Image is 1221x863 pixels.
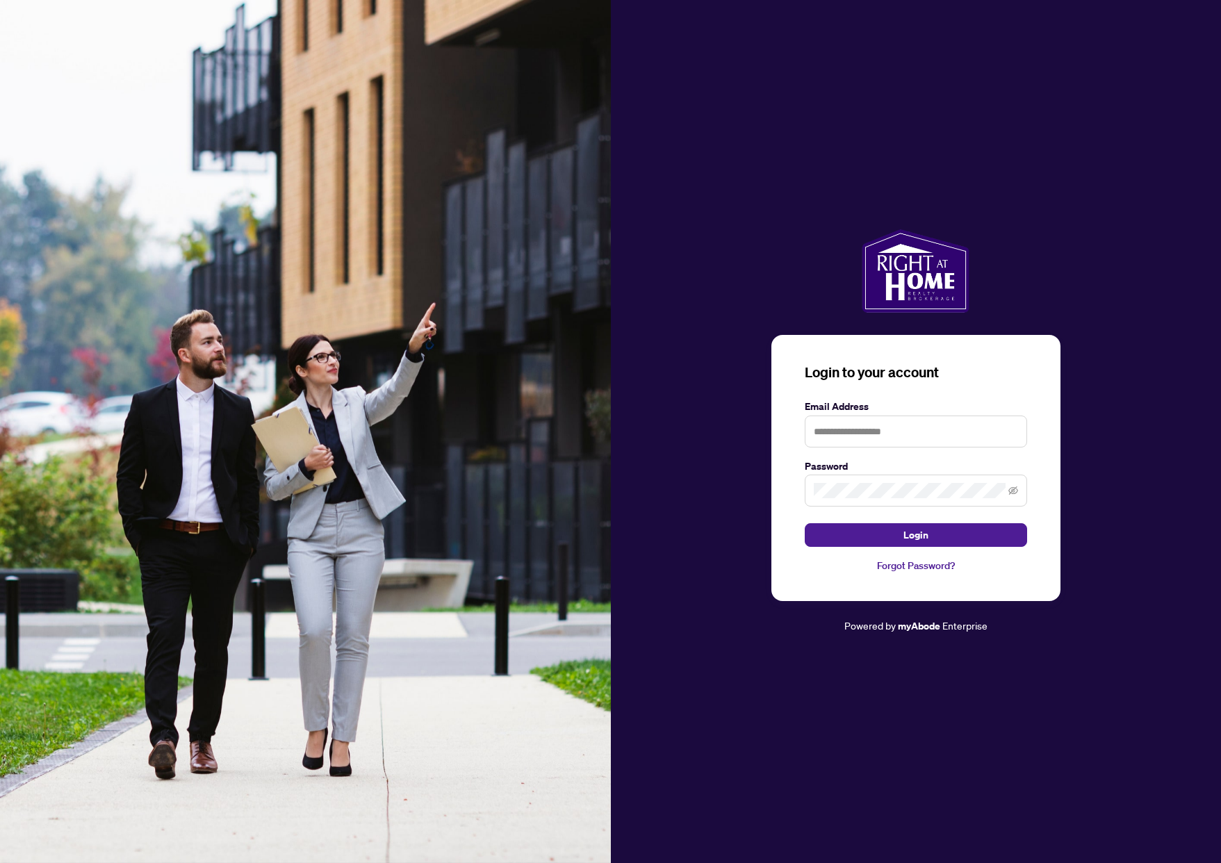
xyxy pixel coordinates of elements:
[903,524,928,546] span: Login
[898,618,940,634] a: myAbode
[805,523,1027,547] button: Login
[1008,486,1018,495] span: eye-invisible
[805,459,1027,474] label: Password
[844,619,896,632] span: Powered by
[805,558,1027,573] a: Forgot Password?
[862,229,969,313] img: ma-logo
[805,363,1027,382] h3: Login to your account
[942,619,988,632] span: Enterprise
[805,399,1027,414] label: Email Address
